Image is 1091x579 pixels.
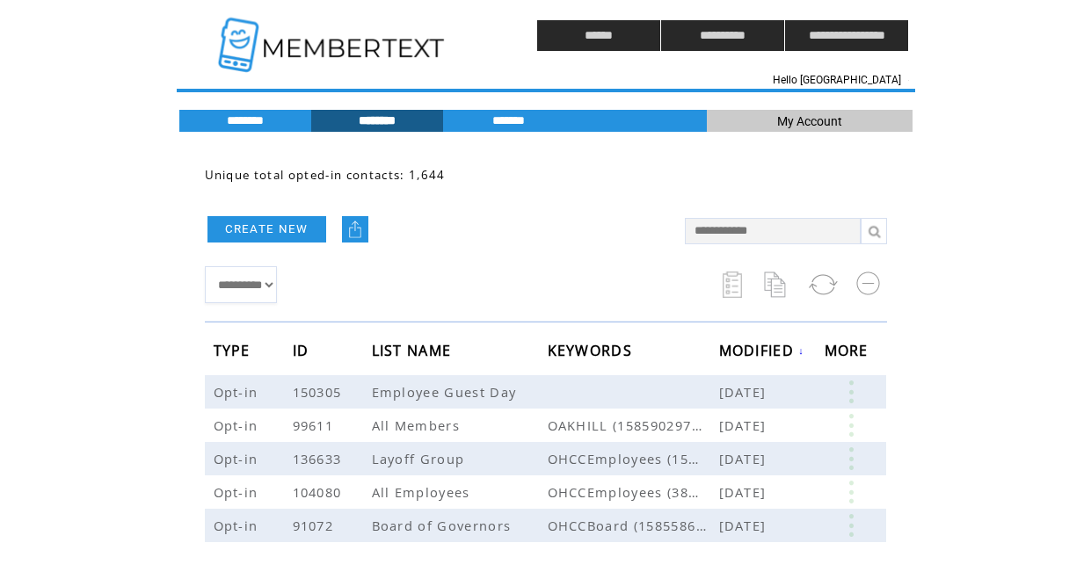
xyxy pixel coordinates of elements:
[719,345,805,356] a: MODIFIED↓
[719,450,771,467] span: [DATE]
[372,483,475,501] span: All Employees
[719,337,799,369] span: MODIFIED
[214,517,263,534] span: Opt-in
[293,344,314,355] a: ID
[548,416,719,434] span: OAKHILL (15859029724),OAKHILL (38316)
[372,416,465,434] span: All Members
[214,344,255,355] a: TYPE
[346,221,364,238] img: upload.png
[548,517,719,534] span: OHCCBoard (15855861660),OHCCBoard (38316)
[293,483,346,501] span: 104080
[293,416,338,434] span: 99611
[293,337,314,369] span: ID
[207,216,326,242] a: CREATE NEW
[293,517,338,534] span: 91072
[548,344,637,355] a: KEYWORDS
[205,167,446,183] span: Unique total opted-in contacts: 1,644
[293,383,346,401] span: 150305
[548,483,719,501] span: OHCCEmployees (38316),OHCCESTAFF (15859029724)
[719,483,771,501] span: [DATE]
[372,383,521,401] span: Employee Guest Day
[372,450,469,467] span: Layoff Group
[548,450,719,467] span: OHCCEmployees (15855861660)
[548,337,637,369] span: KEYWORDS
[719,416,771,434] span: [DATE]
[777,114,842,128] span: My Account
[372,517,516,534] span: Board of Governors
[773,74,901,86] span: Hello [GEOGRAPHIC_DATA]
[372,344,456,355] a: LIST NAME
[372,337,456,369] span: LIST NAME
[214,337,255,369] span: TYPE
[719,517,771,534] span: [DATE]
[825,337,873,369] span: MORE
[719,383,771,401] span: [DATE]
[214,483,263,501] span: Opt-in
[214,416,263,434] span: Opt-in
[214,450,263,467] span: Opt-in
[214,383,263,401] span: Opt-in
[293,450,346,467] span: 136633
